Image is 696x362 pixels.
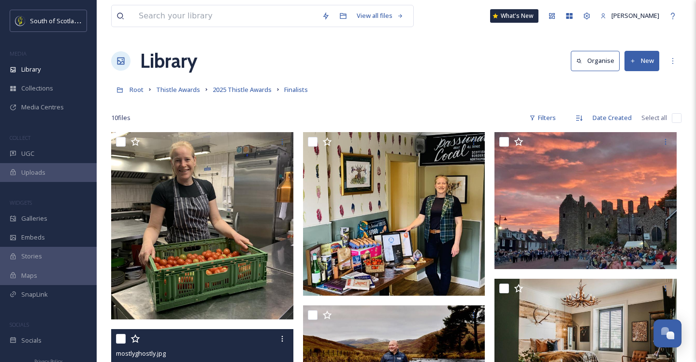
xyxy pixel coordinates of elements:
button: New [624,51,659,71]
span: Stories [21,252,42,261]
img: katrina-thistles2.jpeg [303,132,485,296]
span: Thistle Awards [156,85,200,94]
a: Root [130,84,144,95]
span: Collections [21,84,53,93]
span: [PERSON_NAME] [611,11,659,20]
img: kirkcudbrightsummerfest-thistles.jpg [494,132,677,269]
span: Select all [641,113,667,122]
span: Finalists [284,85,308,94]
span: mostlyghostly.jpg [116,349,166,358]
span: Galleries [21,214,47,223]
a: View all files [352,6,408,25]
a: Library [140,46,197,75]
span: Socials [21,336,42,345]
span: 10 file s [111,113,130,122]
span: WIDGETS [10,199,32,206]
span: SOCIALS [10,321,29,328]
a: 2025 Thistle Awards [213,84,272,95]
span: SnapLink [21,290,48,299]
img: katrina-thistles.jpeg [111,132,293,319]
input: Search your library [134,5,317,27]
span: Root [130,85,144,94]
span: Embeds [21,233,45,242]
button: Open Chat [653,319,681,347]
a: Finalists [284,84,308,95]
a: [PERSON_NAME] [595,6,664,25]
span: MEDIA [10,50,27,57]
div: Date Created [588,108,637,127]
span: Maps [21,271,37,280]
a: Organise [571,51,624,71]
span: UGC [21,149,34,158]
button: Organise [571,51,620,71]
div: Filters [524,108,561,127]
span: 2025 Thistle Awards [213,85,272,94]
img: images.jpeg [15,16,25,26]
span: Library [21,65,41,74]
span: South of Scotland Destination Alliance [30,16,140,25]
a: What's New [490,9,538,23]
span: Media Centres [21,103,64,112]
span: COLLECT [10,134,30,141]
span: Uploads [21,168,45,177]
a: Thistle Awards [156,84,200,95]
